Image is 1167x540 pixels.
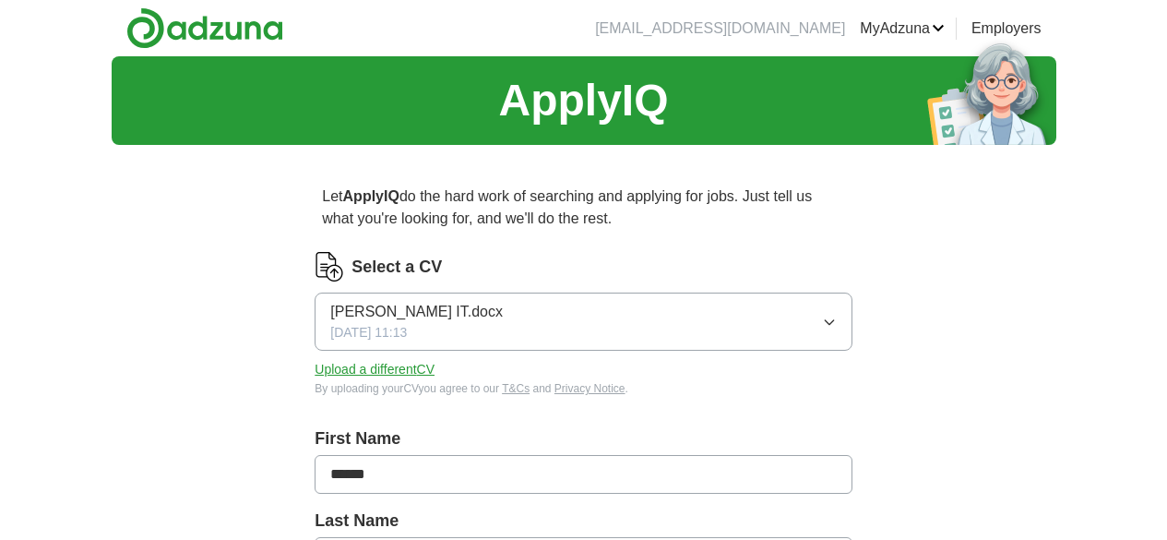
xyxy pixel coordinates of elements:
[860,18,945,40] a: MyAdzuna
[554,382,625,395] a: Privacy Notice
[330,301,503,323] span: [PERSON_NAME] IT.docx
[498,67,668,134] h1: ApplyIQ
[595,18,845,40] li: [EMAIL_ADDRESS][DOMAIN_NAME]
[315,509,851,534] label: Last Name
[315,426,851,451] label: First Name
[343,188,399,204] strong: ApplyIQ
[330,323,407,342] span: [DATE] 11:13
[971,18,1042,40] a: Employers
[315,293,851,351] button: [PERSON_NAME] IT.docx[DATE] 11:13
[502,382,530,395] a: T&Cs
[315,380,851,397] div: By uploading your CV you agree to our and .
[351,255,442,280] label: Select a CV
[315,178,851,237] p: Let do the hard work of searching and applying for jobs. Just tell us what you're looking for, an...
[315,360,435,379] button: Upload a differentCV
[315,252,344,282] img: CV Icon
[126,7,283,49] img: Adzuna logo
